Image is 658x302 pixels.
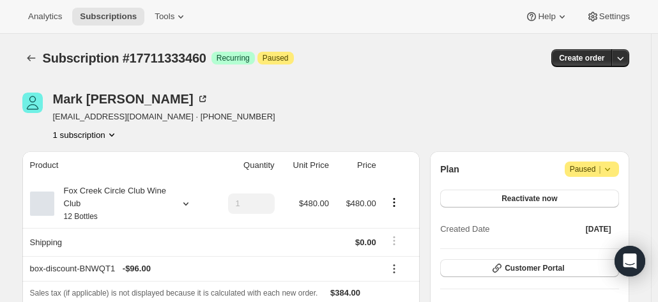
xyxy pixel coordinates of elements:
span: Sales tax (if applicable) is not displayed because it is calculated with each new order. [30,289,318,298]
span: $480.00 [299,199,329,208]
span: Help [538,11,555,22]
span: $480.00 [346,199,376,208]
button: Shipping actions [384,234,404,248]
div: Mark [PERSON_NAME] [53,93,209,105]
button: Settings [579,8,638,26]
div: Fox Creek Circle Club Wine Club [54,185,169,223]
div: box-discount-BNWQT1 [30,262,376,275]
span: Tools [155,11,174,22]
div: Open Intercom Messenger [615,246,645,276]
span: Created Date [440,223,489,236]
button: Subscriptions [22,49,40,67]
span: [DATE] [586,224,611,234]
button: Product actions [384,195,404,209]
span: Mark Jerdan [22,93,43,113]
span: Reactivate now [501,193,557,204]
button: Product actions [53,128,118,141]
span: $384.00 [330,288,360,298]
span: Recurring [217,53,250,63]
span: Subscriptions [80,11,137,22]
button: Customer Portal [440,259,618,277]
small: 12 Bottles [64,212,98,221]
span: Settings [599,11,630,22]
span: [EMAIL_ADDRESS][DOMAIN_NAME] · [PHONE_NUMBER] [53,110,275,123]
span: Create order [559,53,604,63]
span: Analytics [28,11,62,22]
span: Paused [263,53,289,63]
button: Create order [551,49,612,67]
th: Shipping [22,228,211,256]
button: Tools [147,8,195,26]
button: [DATE] [578,220,619,238]
span: | [599,164,601,174]
button: Subscriptions [72,8,144,26]
span: $0.00 [355,238,376,247]
span: - $96.00 [123,262,151,275]
h2: Plan [440,163,459,176]
button: Analytics [20,8,70,26]
th: Product [22,151,211,179]
span: Subscription #17711333460 [43,51,206,65]
button: Help [517,8,576,26]
span: Paused [570,163,614,176]
th: Unit Price [279,151,333,179]
button: Reactivate now [440,190,618,208]
th: Price [333,151,380,179]
th: Quantity [210,151,278,179]
span: Customer Portal [505,263,564,273]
